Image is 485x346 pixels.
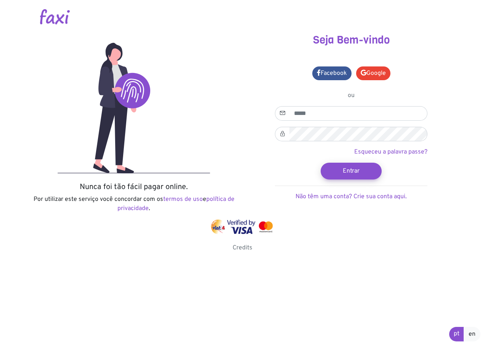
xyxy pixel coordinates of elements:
[257,220,275,234] img: mastercard
[321,163,382,179] button: Entrar
[210,220,226,234] img: vinti4
[354,148,427,156] a: Esqueceu a palavra passe?
[295,193,407,200] a: Não têm uma conta? Crie sua conta aqui.
[356,66,390,80] a: Google
[227,220,255,234] img: visa
[31,195,237,213] p: Por utilizar este serviço você concordar com os e .
[31,183,237,192] h5: Nunca foi tão fácil pagar online.
[464,327,480,341] a: en
[449,327,464,341] a: pt
[233,244,252,252] a: Credits
[275,91,427,100] p: ou
[163,196,203,203] a: termos de uso
[248,34,454,47] h3: Seja Bem-vindo
[312,66,352,80] a: Facebook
